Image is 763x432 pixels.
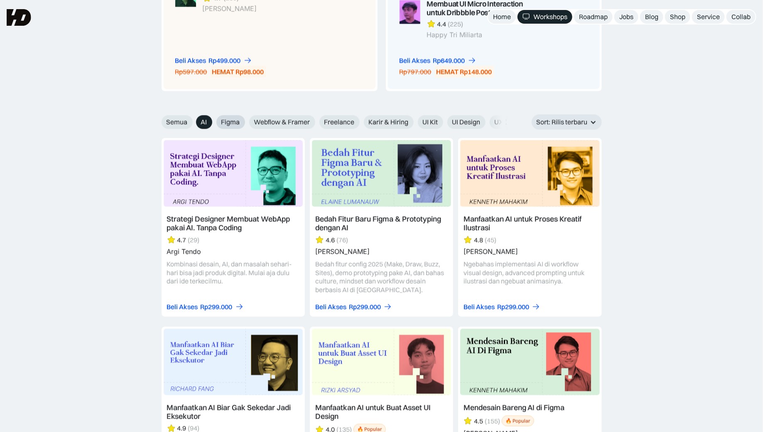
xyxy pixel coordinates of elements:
div: Rp597.000 [175,67,207,76]
span: Karir & Hiring [369,118,409,126]
a: Service [692,10,725,24]
div: Beli Akses [175,56,206,65]
div: Beli Akses [400,56,431,65]
span: UI Design [452,118,481,126]
div: Sort: Rilis terbaru [537,118,588,126]
a: Beli AksesRp299.000 [167,302,244,311]
div: Blog [645,12,658,21]
a: Beli AksesRp499.000 [175,56,252,65]
a: Roadmap [574,10,613,24]
div: Rp797.000 [400,67,432,76]
div: Happy Tri Miliarta [427,31,542,39]
div: Rp499.000 [209,56,241,65]
a: Beli AksesRp299.000 [464,302,540,311]
a: Beli AksesRp299.000 [315,302,392,311]
div: Rp299.000 [497,302,529,311]
span: Webflow & Framer [254,118,310,126]
div: Rp299.000 [349,302,381,311]
span: UI Kit [423,118,438,126]
span: UX Design [495,118,525,126]
span: Freelance [324,118,355,126]
a: Collab [726,10,756,24]
div: Collab [731,12,751,21]
div: Beli Akses [167,302,198,311]
a: Workshops [518,10,572,24]
form: Email Form [162,115,506,129]
span: Figma [221,118,240,126]
a: Shop [665,10,690,24]
div: Jobs [619,12,633,21]
a: Beli AksesRp649.000 [400,56,476,65]
div: Shop [670,12,685,21]
div: HEMAT Rp148.000 [437,67,492,76]
a: Jobs [614,10,638,24]
div: Workshops [533,12,567,21]
a: Blog [640,10,663,24]
div: HEMAT Rp98.000 [212,67,264,76]
div: Beli Akses [315,302,346,311]
div: Home [493,12,511,21]
div: Roadmap [579,12,608,21]
div: Rp649.000 [433,56,465,65]
div: Rp299.000 [201,302,233,311]
div: Service [697,12,720,21]
span: AI [201,118,207,126]
span: Semua [167,118,188,126]
div: (225) [448,20,464,28]
div: [PERSON_NAME] [203,5,317,12]
a: Home [488,10,516,24]
div: Sort: Rilis terbaru [532,114,602,130]
div: Beli Akses [464,302,495,311]
div: 4.4 [437,20,447,28]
